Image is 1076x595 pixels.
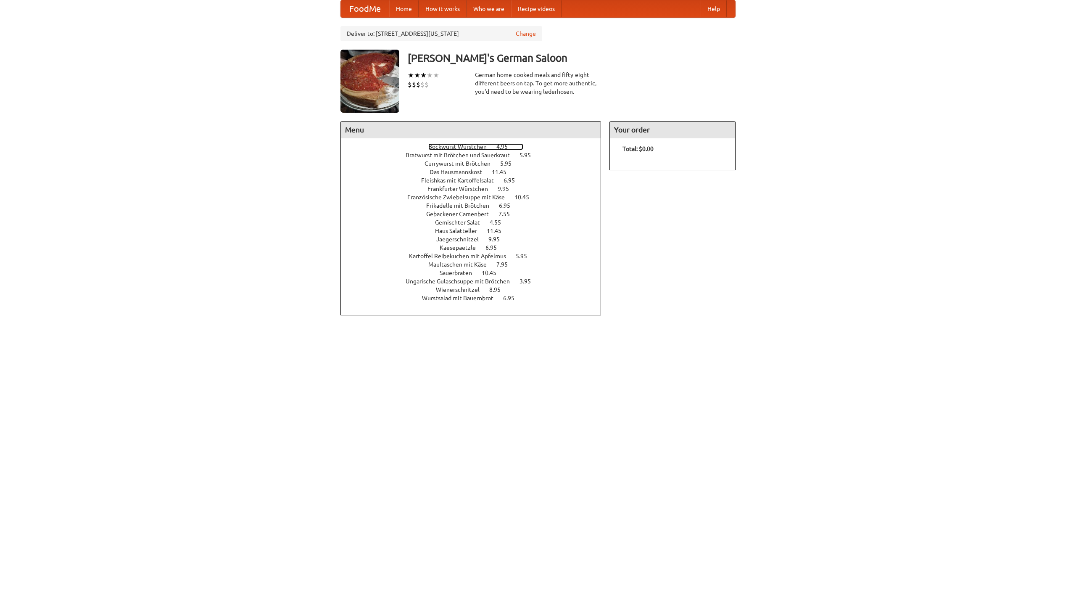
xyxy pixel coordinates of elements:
[407,194,545,201] a: Französische Zwiebelsuppe mit Käse 10.45
[622,145,654,152] b: Total: $0.00
[496,143,516,150] span: 4.95
[436,286,516,293] a: Wienerschnitzel 8.95
[426,211,497,217] span: Gebackener Camenbert
[514,194,538,201] span: 10.45
[408,50,736,66] h3: [PERSON_NAME]'s German Saloon
[610,122,735,138] h4: Your order
[435,219,488,226] span: Gemischter Salat
[425,160,527,167] a: Currywurst mit Brötchen 5.95
[492,169,515,175] span: 11.45
[428,261,495,268] span: Maultaschen mit Käse
[389,0,419,17] a: Home
[421,177,530,184] a: Fleishkas mit Kartoffelsalat 6.95
[475,71,601,96] div: German home-cooked meals and fifty-eight different beers on tap. To get more authentic, you'd nee...
[516,29,536,38] a: Change
[428,143,495,150] span: Bockwurst Würstchen
[440,270,480,276] span: Sauerbraten
[419,0,467,17] a: How it works
[341,0,389,17] a: FoodMe
[426,202,498,209] span: Frikadelle mit Brötchen
[496,261,516,268] span: 7.95
[421,177,502,184] span: Fleishkas mit Kartoffelsalat
[420,71,427,80] li: ★
[406,278,518,285] span: Ungarische Gulaschsuppe mit Brötchen
[485,244,505,251] span: 6.95
[340,26,542,41] div: Deliver to: [STREET_ADDRESS][US_STATE]
[430,169,522,175] a: Das Hausmannskost 11.45
[412,80,416,89] li: $
[427,185,496,192] span: Frankfurter Würstchen
[428,261,523,268] a: Maultaschen mit Käse 7.95
[426,211,525,217] a: Gebackener Camenbert 7.55
[427,71,433,80] li: ★
[498,185,517,192] span: 9.95
[422,295,502,301] span: Wurstsalad mit Bauernbrot
[435,219,517,226] a: Gemischter Salat 4.55
[511,0,562,17] a: Recipe videos
[406,278,546,285] a: Ungarische Gulaschsuppe mit Brötchen 3.95
[503,295,523,301] span: 6.95
[701,0,727,17] a: Help
[407,194,513,201] span: Französische Zwiebelsuppe mit Käse
[428,143,523,150] a: Bockwurst Würstchen 4.95
[414,71,420,80] li: ★
[490,219,509,226] span: 4.55
[482,270,505,276] span: 10.45
[420,80,425,89] li: $
[498,211,518,217] span: 7.55
[435,227,485,234] span: Haus Salatteller
[516,253,535,259] span: 5.95
[425,80,429,89] li: $
[435,227,517,234] a: Haus Salatteller 11.45
[440,244,512,251] a: Kaesepaetzle 6.95
[520,152,539,159] span: 5.95
[489,286,509,293] span: 8.95
[409,253,543,259] a: Kartoffel Reibekuchen mit Apfelmus 5.95
[500,160,520,167] span: 5.95
[440,244,484,251] span: Kaesepaetzle
[433,71,439,80] li: ★
[436,236,487,243] span: Jaegerschnitzel
[487,227,510,234] span: 11.45
[341,122,601,138] h4: Menu
[436,236,515,243] a: Jaegerschnitzel 9.95
[408,80,412,89] li: $
[426,202,526,209] a: Frikadelle mit Brötchen 6.95
[488,236,508,243] span: 9.95
[406,152,546,159] a: Bratwurst mit Brötchen und Sauerkraut 5.95
[430,169,491,175] span: Das Hausmannskost
[504,177,523,184] span: 6.95
[499,202,519,209] span: 6.95
[436,286,488,293] span: Wienerschnitzel
[340,50,399,113] img: angular.jpg
[409,253,514,259] span: Kartoffel Reibekuchen mit Apfelmus
[427,185,525,192] a: Frankfurter Würstchen 9.95
[406,152,518,159] span: Bratwurst mit Brötchen und Sauerkraut
[520,278,539,285] span: 3.95
[425,160,499,167] span: Currywurst mit Brötchen
[467,0,511,17] a: Who we are
[422,295,530,301] a: Wurstsalad mit Bauernbrot 6.95
[440,270,512,276] a: Sauerbraten 10.45
[408,71,414,80] li: ★
[416,80,420,89] li: $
